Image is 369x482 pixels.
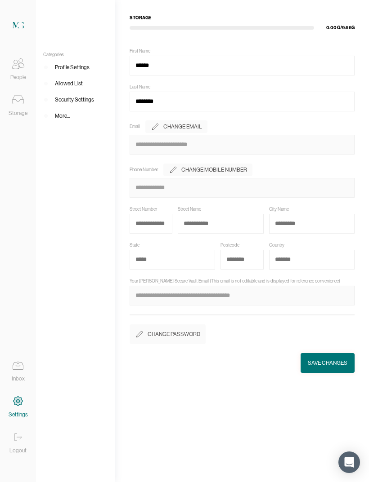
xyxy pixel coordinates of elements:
div: Country [269,243,284,248]
div: Logout [9,446,27,455]
div: Change Mobile Number [181,165,247,174]
div: Settings [9,410,28,419]
div: Change Password [148,330,200,339]
div: Street Number [130,207,157,212]
a: More... [36,108,115,124]
div: Categories [36,52,115,57]
a: Security Settings [36,92,115,108]
div: Your [PERSON_NAME] Secure Vault Email (This email is not editable and is displayed for reference ... [130,279,340,284]
div: Open Intercom Messenger [338,451,360,473]
button: Change Mobile Number [163,164,252,176]
div: More... [55,111,70,120]
div: Profile Settings [55,63,90,72]
div: Inbox [12,374,25,383]
div: Email [130,124,140,129]
div: People [10,73,26,82]
div: State [130,243,139,248]
div: 0.00G/9.66G [314,24,355,31]
div: Storage [130,14,355,22]
a: Allowed List [36,75,115,92]
button: Change Email [145,120,207,133]
div: First Name [130,49,150,54]
div: Phone Number [130,167,158,172]
div: Security Settings [55,95,94,104]
div: Storage [9,109,27,118]
div: Save Changes [308,358,347,367]
div: Last Name [130,84,150,90]
button: Change Password [130,324,206,344]
div: Change Email [163,122,202,131]
div: Postcode [220,243,239,248]
button: Save Changes [301,353,355,373]
div: City Name [269,207,289,212]
a: Profile Settings [36,59,115,75]
div: Street Name [178,207,201,212]
div: Allowed List [55,79,83,88]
